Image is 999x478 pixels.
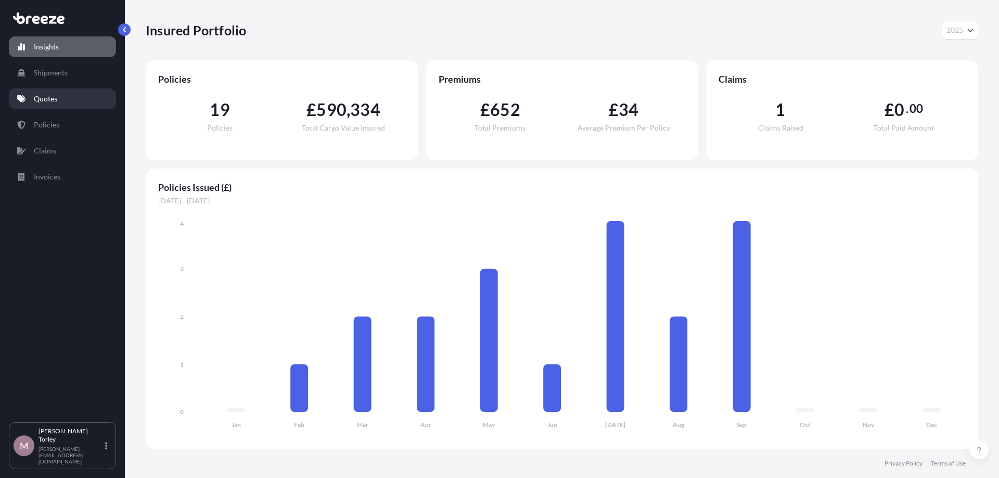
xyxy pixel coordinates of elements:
tspan: 2 [180,313,184,320]
span: 00 [910,105,923,113]
tspan: Oct [800,421,811,429]
span: 19 [210,101,229,118]
p: Quotes [34,94,57,104]
tspan: Feb [294,421,304,429]
a: Shipments [9,62,116,83]
tspan: Jun [547,421,557,429]
p: Invoices [34,172,60,182]
p: Insights [34,42,59,52]
span: 652 [490,101,520,118]
tspan: 4 [180,219,184,227]
span: , [347,101,350,118]
span: . [906,105,908,113]
p: Claims [34,146,56,156]
span: Total Paid Amount [874,124,934,132]
span: 1 [775,101,785,118]
tspan: Dec [926,421,937,429]
p: Insured Portfolio [146,22,246,38]
span: Claims Raised [758,124,803,132]
tspan: Jan [232,421,241,429]
a: Policies [9,114,116,135]
span: 2025 [946,25,963,35]
span: Total Premiums [475,124,526,132]
span: 34 [619,101,638,118]
tspan: Sep [737,421,747,429]
span: Policies [158,73,405,85]
tspan: 0 [180,408,184,416]
p: Policies [34,120,59,130]
span: Average Premium Per Policy [578,124,670,132]
span: £ [480,101,490,118]
p: [PERSON_NAME] Torley [39,427,103,444]
button: Year Selector [942,21,978,40]
span: [DATE] - [DATE] [158,196,966,206]
a: Invoices [9,166,116,187]
span: Policies Issued (£) [158,181,966,193]
span: Premiums [439,73,686,85]
tspan: May [483,421,495,429]
span: £ [885,101,894,118]
tspan: Mar [357,421,368,429]
span: Policies [207,124,233,132]
tspan: 1 [180,360,184,368]
span: M [20,441,29,451]
a: Privacy Policy [885,459,923,468]
tspan: 3 [180,265,184,273]
span: £ [306,101,316,118]
a: Claims [9,140,116,161]
span: Claims [719,73,966,85]
p: Shipments [34,68,68,78]
a: Quotes [9,88,116,109]
span: Total Cargo Value Insured [302,124,385,132]
span: £ [609,101,619,118]
span: 334 [350,101,380,118]
tspan: Aug [673,421,685,429]
a: Insights [9,36,116,57]
p: [PERSON_NAME][EMAIL_ADDRESS][DOMAIN_NAME] [39,446,103,464]
span: 590 [316,101,347,118]
a: Terms of Use [931,459,966,468]
tspan: Nov [863,421,875,429]
tspan: Apr [420,421,431,429]
tspan: [DATE] [605,421,625,429]
span: 0 [894,101,904,118]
